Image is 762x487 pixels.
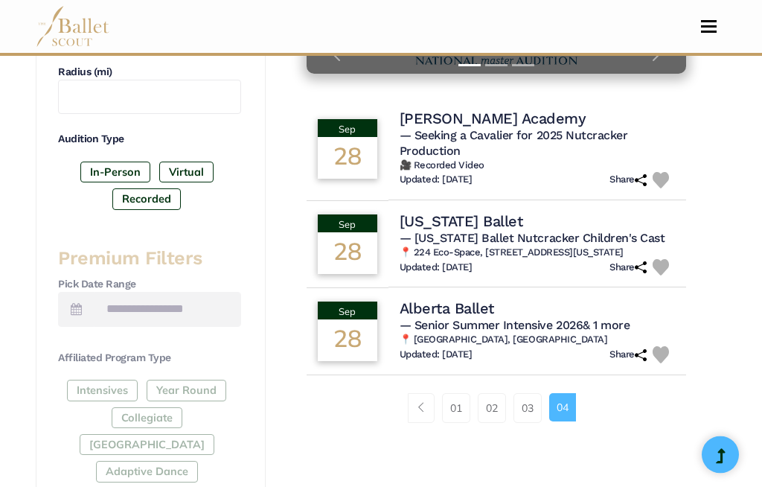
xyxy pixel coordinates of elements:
h6: Share [609,174,647,187]
h4: Pick Date Range [58,278,241,293]
label: Virtual [159,162,214,183]
div: Sep [318,302,377,320]
h6: Updated: [DATE] [400,262,473,275]
button: Slide 1 [458,57,481,74]
div: 28 [318,320,377,362]
div: 28 [318,233,377,275]
h4: Audition Type [58,133,241,147]
h6: 🎥 Recorded Video [400,160,675,173]
nav: Page navigation example [408,394,584,424]
button: Slide 3 [512,57,534,74]
h4: [US_STATE] Ballet [400,212,523,232]
h6: Share [609,349,647,362]
label: Recorded [112,189,181,210]
h6: Updated: [DATE] [400,349,473,362]
span: — [US_STATE] Ballet Nutcracker Children's Cast [400,232,665,246]
a: 01 [442,394,470,424]
a: 02 [478,394,506,424]
h6: Share [609,262,647,275]
button: Slide 2 [485,57,508,74]
a: 04 [549,394,576,422]
h4: Affiliated Program Type [58,351,241,366]
h6: 📍 224 Eco-Space, [STREET_ADDRESS][US_STATE] [400,247,675,260]
h3: Premium Filters [58,247,241,272]
span: — Senior Summer Intensive 2026 [400,319,630,333]
a: & 1 more [583,319,630,333]
label: In-Person [80,162,150,183]
h4: [PERSON_NAME] Academy [400,109,586,129]
span: — Seeking a Cavalier for 2025 Nutcracker Production [400,129,628,159]
h6: 📍 [GEOGRAPHIC_DATA], [GEOGRAPHIC_DATA] [400,334,675,347]
button: Toggle navigation [691,19,726,34]
h4: Radius (mi) [58,66,241,80]
h6: Updated: [DATE] [400,174,473,187]
div: 28 [318,138,377,179]
div: Sep [318,120,377,138]
a: 03 [513,394,542,424]
div: Sep [318,215,377,233]
h4: Alberta Ballet [400,299,494,319]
